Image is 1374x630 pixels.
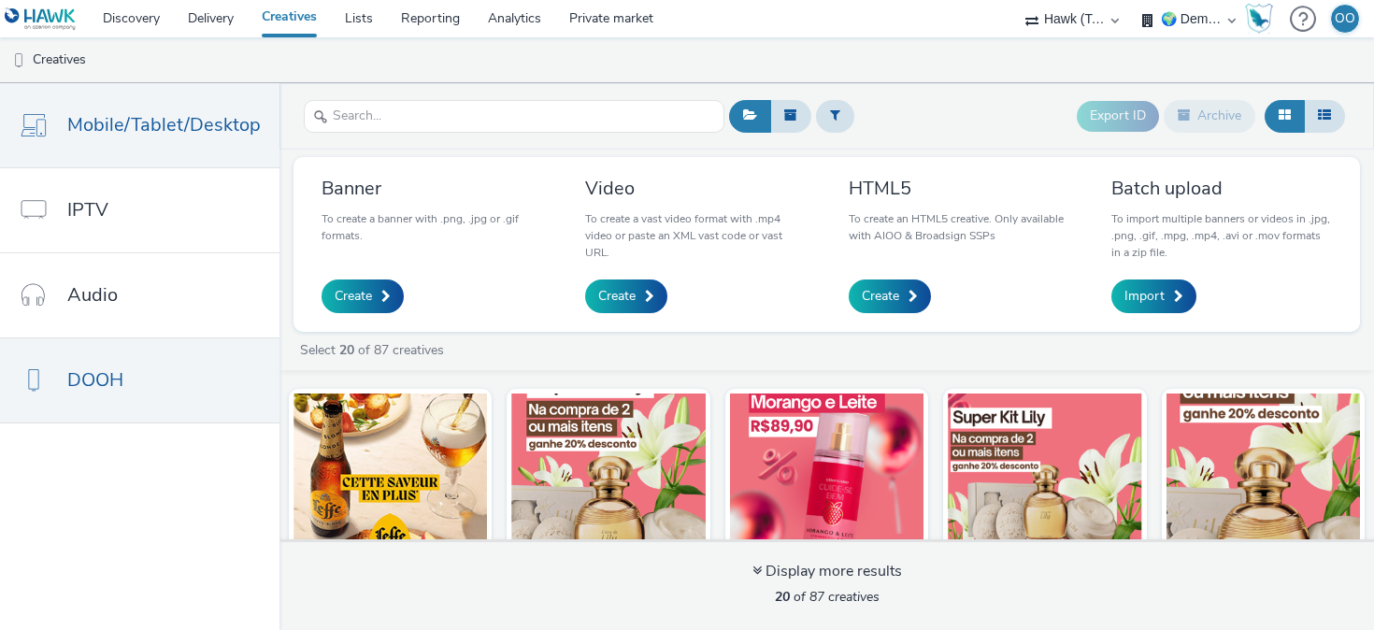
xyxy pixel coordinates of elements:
img: 300x250 1.png visual [948,394,1141,576]
h3: HTML5 [849,176,1069,201]
img: undefined Logo [5,7,77,31]
strong: 20 [775,588,790,606]
a: Create [849,279,931,313]
button: Table [1304,100,1345,132]
h3: Video [585,176,806,201]
span: Create [862,287,899,306]
img: dooh [9,51,28,70]
h3: Banner [322,176,542,201]
div: OO [1335,5,1355,33]
button: Grid [1265,100,1305,132]
span: IPTV [67,196,108,223]
p: To create a banner with .png, .jpg or .gif formats. [322,210,542,244]
span: Create [598,287,636,306]
span: Create [335,287,372,306]
span: DOOH [67,366,123,394]
span: Audio [67,281,118,308]
p: To create an HTML5 creative. Only available with AIOO & Broadsign SSPs [849,210,1069,244]
img: 320x480 3.png visual [730,394,923,576]
button: Export ID [1077,101,1159,131]
a: Import [1111,279,1196,313]
p: To create a vast video format with .mp4 video or paste an XML vast code or vast URL. [585,210,806,261]
h3: Batch upload [1111,176,1332,201]
a: Select of 87 creatives [298,341,451,359]
img: 300x250 visual [293,394,487,576]
button: Archive [1164,100,1255,132]
img: 300x600 1.png visual [1166,394,1360,576]
span: Import [1124,287,1165,306]
span: Mobile/Tablet/Desktop [67,111,261,138]
a: Create [585,279,667,313]
strong: 20 [339,341,354,359]
input: Search... [304,100,724,133]
p: To import multiple banners or videos in .jpg, .png, .gif, .mpg, .mp4, .avi or .mov formats in a z... [1111,210,1332,261]
a: Hawk Academy [1245,4,1281,34]
span: of 87 creatives [775,588,880,606]
img: Hawk Academy [1245,4,1273,34]
a: Create [322,279,404,313]
img: 320x480 2.png visual [511,394,705,576]
div: Display more results [752,561,902,582]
